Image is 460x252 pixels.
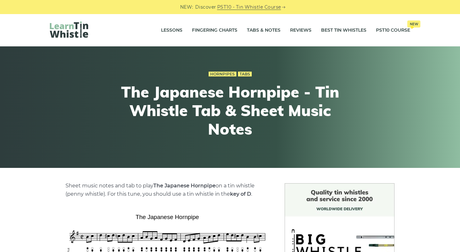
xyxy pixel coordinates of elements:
[65,182,269,198] p: Sheet music notes and tab to play on a tin whistle (penny whistle). For this tune, you should use...
[112,83,348,138] h1: The Japanese Hornpipe - Tin Whistle Tab & Sheet Music Notes
[161,22,182,38] a: Lessons
[407,20,420,28] span: New
[50,21,88,38] img: LearnTinWhistle.com
[290,22,311,38] a: Reviews
[230,191,251,197] strong: key of D
[238,72,252,77] a: Tabs
[153,183,216,189] strong: The Japanese Hornpipe
[209,72,236,77] a: Hornpipes
[321,22,366,38] a: Best Tin Whistles
[247,22,280,38] a: Tabs & Notes
[376,22,410,38] a: PST10 CourseNew
[192,22,237,38] a: Fingering Charts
